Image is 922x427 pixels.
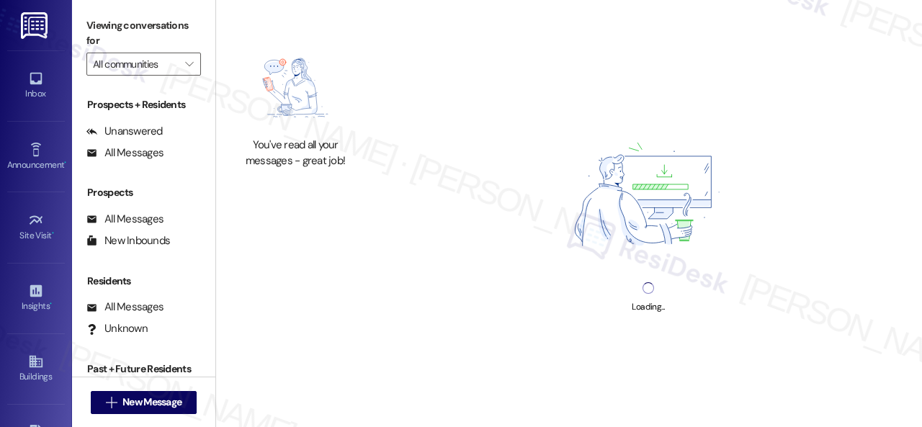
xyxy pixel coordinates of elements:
div: All Messages [86,300,164,315]
button: New Message [91,391,197,414]
span: • [64,158,66,168]
label: Viewing conversations for [86,14,201,53]
img: empty-state [238,45,352,131]
a: Site Visit • [7,208,65,247]
a: Buildings [7,349,65,388]
input: All communities [93,53,178,76]
span: • [50,299,52,309]
div: All Messages [86,212,164,227]
a: Insights • [7,279,65,318]
div: All Messages [86,145,164,161]
div: Loading... [632,300,664,315]
span: • [52,228,54,238]
i:  [185,58,193,70]
div: Past + Future Residents [72,361,215,377]
div: Residents [72,274,215,289]
div: Prospects + Residents [72,97,215,112]
span: New Message [122,395,182,410]
a: Inbox [7,66,65,105]
div: Unanswered [86,124,163,139]
div: Unknown [86,321,148,336]
div: New Inbounds [86,233,170,248]
div: You've read all your messages - great job! [232,138,359,168]
i:  [106,397,117,408]
div: Prospects [72,185,215,200]
img: ResiDesk Logo [21,12,50,39]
